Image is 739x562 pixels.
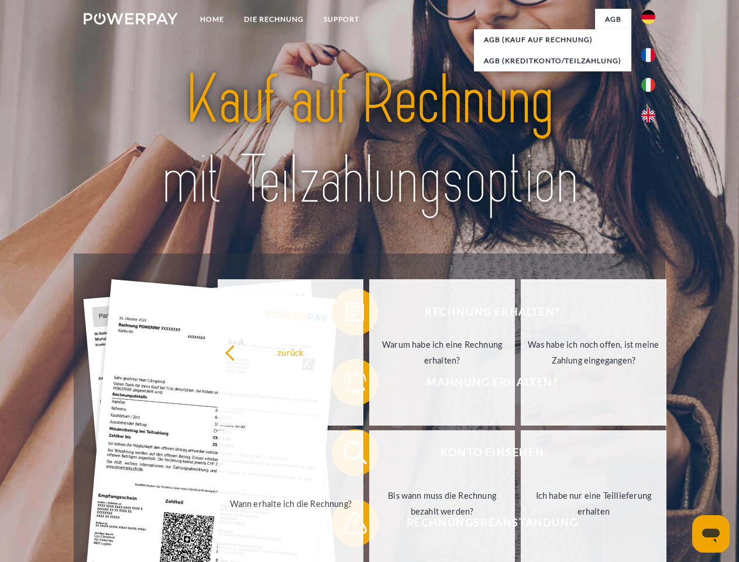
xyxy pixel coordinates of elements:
[474,29,631,50] a: AGB (Kauf auf Rechnung)
[521,279,666,426] a: Was habe ich noch offen, ist meine Zahlung eingegangen?
[641,108,655,122] img: en
[376,488,508,519] div: Bis wann muss die Rechnung bezahlt werden?
[595,9,631,30] a: agb
[692,515,730,553] iframe: Schaltfläche zum Öffnen des Messaging-Fensters
[112,56,627,224] img: title-powerpay_de.svg
[190,9,234,30] a: Home
[84,13,178,25] img: logo-powerpay-white.svg
[234,9,314,30] a: DIE RECHNUNG
[225,495,356,511] div: Wann erhalte ich die Rechnung?
[314,9,369,30] a: SUPPORT
[474,50,631,71] a: AGB (Kreditkonto/Teilzahlung)
[528,488,659,519] div: Ich habe nur eine Teillieferung erhalten
[376,337,508,368] div: Warum habe ich eine Rechnung erhalten?
[641,78,655,92] img: it
[225,344,356,360] div: zurück
[641,48,655,62] img: fr
[528,337,659,368] div: Was habe ich noch offen, ist meine Zahlung eingegangen?
[641,10,655,24] img: de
